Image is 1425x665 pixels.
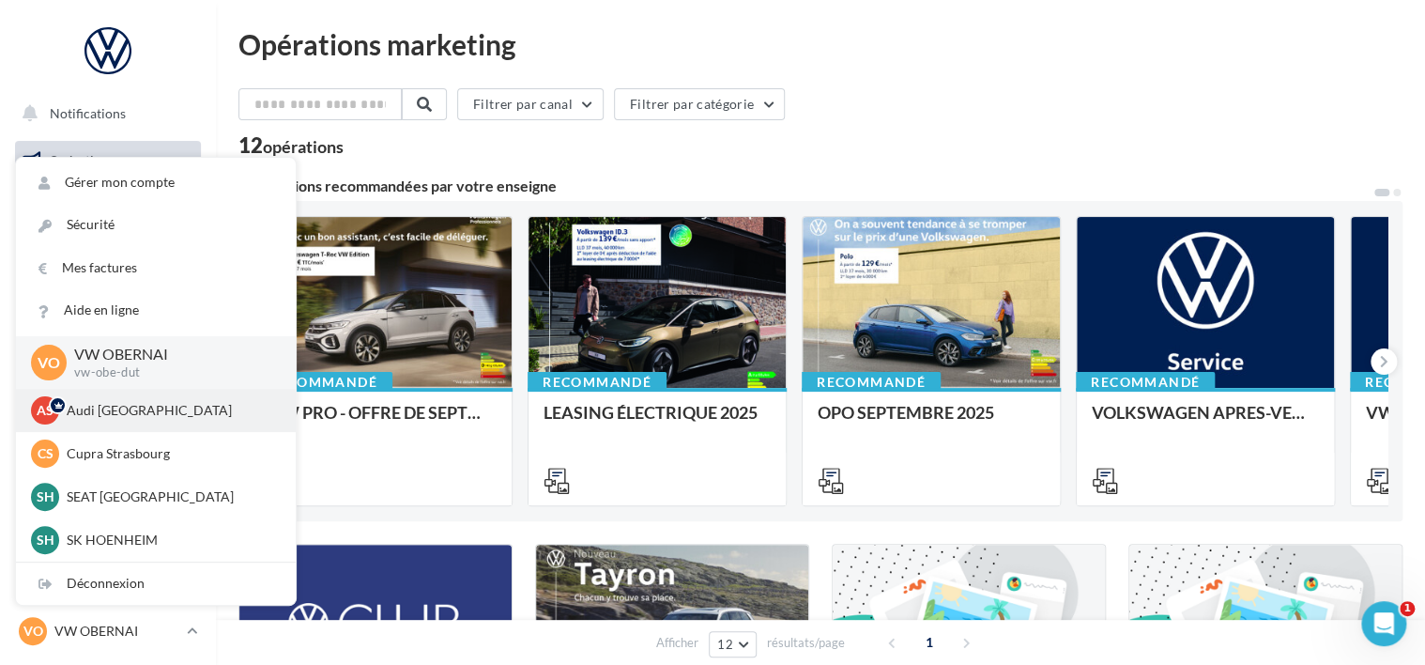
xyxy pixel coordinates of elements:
[23,622,43,641] span: VO
[709,631,757,657] button: 12
[238,178,1372,193] div: 6 opérations recommandées par votre enseigne
[1092,403,1319,441] div: VOLKSWAGEN APRES-VENTE
[16,247,296,289] a: Mes factures
[656,634,698,652] span: Afficher
[11,376,205,415] a: Médiathèque
[11,187,205,227] a: Boîte de réception17
[37,401,54,420] span: AS
[238,30,1402,58] div: Opérations marketing
[269,403,497,441] div: VW PRO - OFFRE DE SEPTEMBRE 25
[49,152,115,168] span: Opérations
[67,531,273,549] p: SK HOENHEIM
[38,444,54,463] span: CS
[238,135,344,156] div: 12
[802,372,941,393] div: Recommandé
[16,162,296,204] a: Gérer mon compte
[11,141,205,180] a: Opérations
[37,531,54,549] span: SH
[767,634,845,652] span: résultats/page
[1400,601,1415,616] span: 1
[253,372,392,393] div: Recommandé
[614,88,785,120] button: Filtrer par catégorie
[263,138,344,155] div: opérations
[528,372,667,393] div: Recommandé
[818,403,1045,441] div: OPO SEPTEMBRE 2025
[1361,601,1406,646] iframe: Intercom live chat
[914,627,944,657] span: 1
[1076,372,1215,393] div: Recommandé
[11,329,205,368] a: Contacts
[15,613,201,649] a: VO VW OBERNAI
[11,94,197,133] button: Notifications
[67,444,273,463] p: Cupra Strasbourg
[54,622,179,641] p: VW OBERNAI
[717,637,733,652] span: 12
[38,351,60,373] span: VO
[50,105,126,121] span: Notifications
[11,532,205,587] a: Campagnes DataOnDemand
[67,401,273,420] p: Audi [GEOGRAPHIC_DATA]
[74,364,266,381] p: vw-obe-dut
[16,204,296,246] a: Sécurité
[11,469,205,524] a: PLV et print personnalisable
[544,403,771,441] div: LEASING ÉLECTRIQUE 2025
[457,88,604,120] button: Filtrer par canal
[74,344,266,365] p: VW OBERNAI
[11,236,205,275] a: Visibilité en ligne
[11,283,205,322] a: Campagnes
[67,487,273,506] p: SEAT [GEOGRAPHIC_DATA]
[37,487,54,506] span: SH
[16,563,296,605] div: Déconnexion
[16,289,296,332] a: Aide en ligne
[11,423,205,462] a: Calendrier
